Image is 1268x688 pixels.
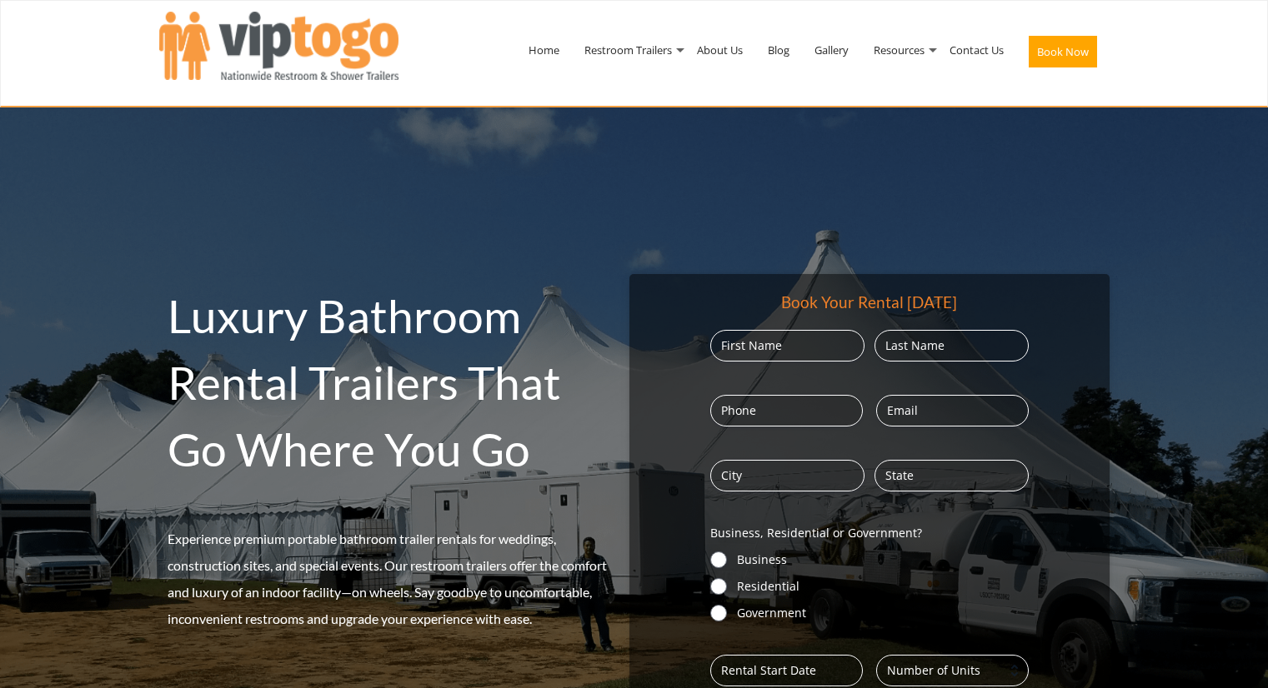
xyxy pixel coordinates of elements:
input: Number of Units [876,655,1029,686]
input: Email [876,395,1029,426]
label: Government [737,605,1029,621]
input: State [875,460,1029,491]
a: About Us [684,7,755,93]
label: Residential [737,578,1029,595]
a: Blog [755,7,802,93]
a: Resources [861,7,937,93]
a: Restroom Trailers [572,7,684,93]
h2: Luxury Bathroom Rental Trailers That Go Where You Go [168,282,622,482]
img: VIPTOGO [159,12,398,80]
input: Rental Start Date [710,655,863,686]
a: Book Now [1016,7,1110,103]
input: First Name [710,330,865,361]
label: Business [737,551,1029,568]
input: City [710,460,865,491]
button: Book Now [1029,36,1097,67]
span: Experience premium portable bathroom trailer rentals for weddings, construction sites, and specia... [168,531,607,626]
a: Contact Us [937,7,1016,93]
input: Phone [710,395,863,426]
input: Last Name [875,330,1029,361]
div: Book Your Rental [DATE] [781,291,957,313]
a: Gallery [802,7,861,93]
a: Home [516,7,572,93]
legend: Business, Residential or Government? [710,525,922,541]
